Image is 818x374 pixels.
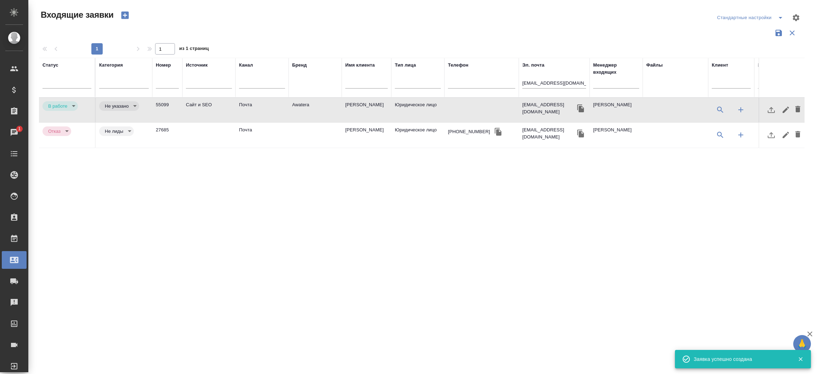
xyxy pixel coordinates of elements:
[448,128,490,135] div: [PHONE_NUMBER]
[763,101,780,118] button: Загрузить файл
[788,9,805,26] span: Настроить таблицу
[590,98,643,123] td: [PERSON_NAME]
[99,62,123,69] div: Категория
[103,128,125,134] button: Не лиды
[342,98,391,123] td: [PERSON_NAME]
[289,98,342,123] td: Awatera
[99,126,149,136] div: Это спам, фрилансеры, текущие клиенты и т.д.
[785,26,799,40] button: Сбросить фильтры
[732,101,749,118] button: Создать клиента
[646,62,663,69] div: Файлы
[391,98,444,123] td: Юридическое лицо
[793,335,811,353] button: 🙏
[46,128,63,134] button: Отказ
[235,98,289,123] td: Почта
[152,98,182,123] td: 55099
[575,128,586,139] button: Скопировать
[772,26,785,40] button: Сохранить фильтры
[493,126,504,137] button: Скопировать
[46,103,69,109] button: В работе
[182,98,235,123] td: Сайт и SEO
[448,62,468,69] div: Телефон
[14,125,25,132] span: 1
[758,126,775,143] button: Привязать к существующему заказу
[239,62,253,69] div: Канал
[593,62,639,76] div: Менеджер входящих
[793,356,808,362] button: Закрыть
[42,126,71,136] div: В работе
[345,62,375,69] div: Имя клиента
[292,62,307,69] div: Бренд
[103,103,131,109] button: Не указано
[2,124,27,141] a: 1
[792,126,804,143] button: Удалить
[391,123,444,148] td: Юридическое лицо
[117,9,134,21] button: Создать
[763,126,780,143] button: Загрузить файл
[590,123,643,148] td: [PERSON_NAME]
[758,62,771,69] div: Заказ
[575,103,586,114] button: Скопировать
[186,62,208,69] div: Источник
[179,44,209,55] span: из 1 страниц
[715,12,788,23] div: split button
[156,62,171,69] div: Номер
[522,62,544,69] div: Эл. почта
[152,123,182,148] td: 27685
[522,101,575,115] p: [EMAIL_ADDRESS][DOMAIN_NAME]
[694,356,787,363] div: Заявка успешно создана
[712,101,729,118] button: Выбрать клиента
[780,126,792,143] button: Редактировать
[42,101,78,111] div: В работе
[342,123,391,148] td: [PERSON_NAME]
[99,101,139,111] div: В работе
[780,101,792,118] button: Редактировать
[39,9,114,21] span: Входящие заявки
[99,126,134,136] div: В работе
[732,126,749,143] button: Создать клиента
[42,62,58,69] div: Статус
[792,101,804,118] button: Удалить
[758,101,775,118] button: Привязать к существующему заказу
[712,62,728,69] div: Клиент
[796,336,808,351] span: 🙏
[395,62,416,69] div: Тип лица
[235,123,289,148] td: Почта
[712,126,729,143] button: Выбрать клиента
[522,126,575,141] p: [EMAIL_ADDRESS][DOMAIN_NAME]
